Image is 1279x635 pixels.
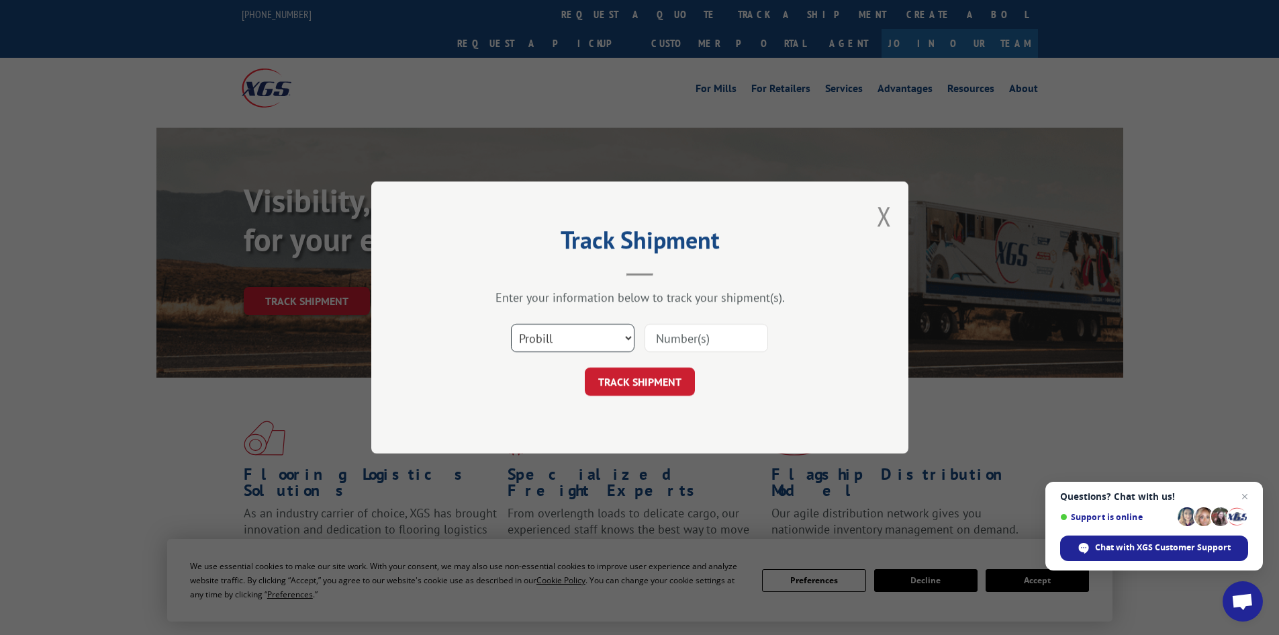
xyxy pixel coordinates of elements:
[585,368,695,396] button: TRACK SHIPMENT
[1060,512,1173,522] span: Support is online
[438,230,841,256] h2: Track Shipment
[1095,542,1231,554] span: Chat with XGS Customer Support
[1237,489,1253,505] span: Close chat
[645,324,768,352] input: Number(s)
[438,290,841,305] div: Enter your information below to track your shipment(s).
[1060,536,1248,561] div: Chat with XGS Customer Support
[877,198,892,234] button: Close modal
[1060,491,1248,502] span: Questions? Chat with us!
[1223,581,1263,622] div: Open chat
